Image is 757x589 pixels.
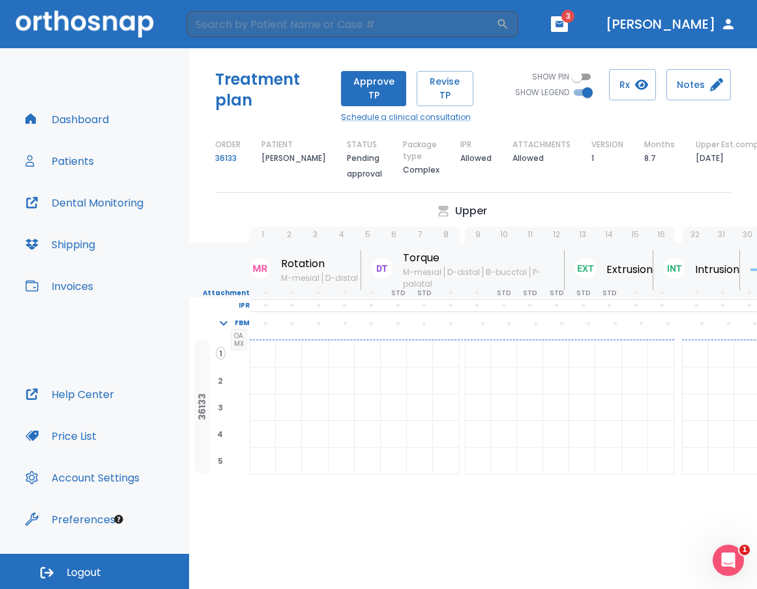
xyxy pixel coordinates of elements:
span: D-distal [444,266,482,278]
p: 2 [287,229,291,240]
p: FBM [235,317,250,329]
button: Shipping [18,229,103,260]
p: STD [417,287,431,299]
button: Rx [609,69,656,100]
p: [PERSON_NAME] [261,151,326,166]
p: 10 [500,229,508,240]
p: 7 [418,229,423,240]
p: IPR [460,139,471,151]
span: 1 [739,545,750,555]
span: 5 [215,455,226,467]
p: Upper [455,203,487,219]
p: 1 [261,229,264,240]
span: P-palatal [403,266,541,289]
p: STD [550,287,563,299]
button: Dashboard [18,104,117,135]
h5: Treatment plan [215,69,325,111]
span: SHOW LEGEND [515,87,569,98]
p: 8.7 [644,151,656,166]
span: M-mesial [281,272,322,283]
span: M-mesial [403,266,444,278]
button: Price List [18,420,104,452]
p: 6 [391,229,396,240]
p: 15 [631,229,639,240]
p: ATTACHMENTS [512,139,571,151]
p: Extrusion [606,262,653,278]
p: Complex [403,162,439,178]
p: 1 [591,151,594,166]
button: Revise TP [417,71,473,106]
span: 4 [215,428,226,440]
p: Package type [403,139,439,162]
p: Rotation [281,256,361,272]
span: 3 [215,401,226,413]
button: Dental Monitoring [18,187,151,218]
p: [DATE] [696,151,724,166]
p: Intrusion [695,262,739,278]
button: Patients [18,145,102,177]
span: SHOW PIN [532,71,569,83]
p: STD [497,287,511,299]
p: 9 [475,229,481,240]
p: Allowed [512,151,544,166]
p: 8 [443,229,449,240]
p: Torque [403,250,564,266]
span: 2 [215,375,226,386]
p: 16 [657,229,665,240]
p: Allowed [460,151,492,166]
p: 13 [579,229,586,240]
span: OA MX [231,329,247,351]
p: Months [644,139,675,151]
p: ORDER [215,139,241,151]
a: 36133 [215,151,237,166]
span: 1 [216,347,226,360]
button: Help Center [18,379,122,410]
p: 32 [690,229,700,240]
p: 12 [553,229,560,240]
img: Orthosnap [16,10,154,37]
p: 5 [365,229,370,240]
button: Preferences [18,504,123,535]
p: 14 [605,229,613,240]
p: STD [576,287,590,299]
p: 4 [339,229,344,240]
iframe: Intercom live chat [713,545,744,576]
p: STD [602,287,616,299]
span: Logout [67,566,101,580]
p: STD [391,287,405,299]
div: Tooltip anchor [113,513,125,525]
button: Notes [666,69,731,100]
p: IPR [189,300,250,311]
p: STD [523,287,537,299]
input: Search by Patient Name or Case # [186,11,496,37]
span: 3 [561,10,574,23]
p: 36133 [197,394,207,420]
a: Schedule a clinical consultation [341,111,473,123]
span: B-bucctal [482,266,529,278]
span: D-distal [322,272,361,283]
p: Pending approval [347,151,382,182]
p: PATIENT [261,139,293,151]
button: Approve TP [341,71,406,106]
p: 31 [718,229,725,240]
p: Attachment [189,287,250,299]
p: 3 [313,229,318,240]
button: [PERSON_NAME] [601,12,741,36]
button: Invoices [18,270,101,302]
p: STATUS [347,139,377,151]
p: VERSION [591,139,623,151]
p: 11 [527,229,533,240]
p: 30 [743,229,752,240]
button: Account Settings [18,462,147,493]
